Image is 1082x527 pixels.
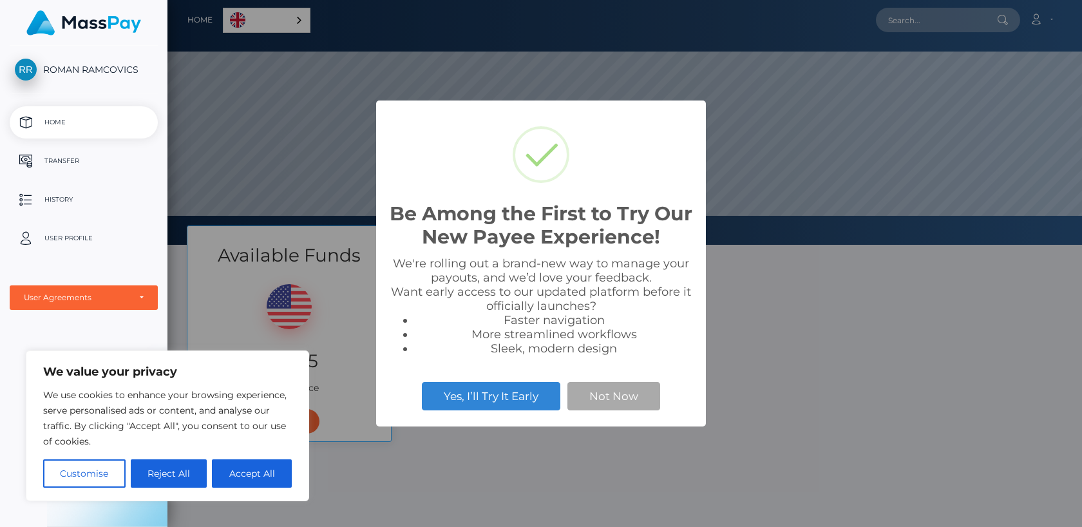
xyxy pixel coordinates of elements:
[43,364,292,379] p: We value your privacy
[422,382,560,410] button: Yes, I’ll Try It Early
[212,459,292,488] button: Accept All
[15,229,153,248] p: User Profile
[415,341,693,356] li: Sleek, modern design
[10,64,158,75] span: ROMAN RAMCOVICS
[24,292,129,303] div: User Agreements
[15,190,153,209] p: History
[26,350,309,501] div: We value your privacy
[26,10,141,35] img: MassPay
[43,387,292,449] p: We use cookies to enhance your browsing experience, serve personalised ads or content, and analys...
[15,151,153,171] p: Transfer
[415,327,693,341] li: More streamlined workflows
[415,313,693,327] li: Faster navigation
[567,382,660,410] button: Not Now
[15,113,153,132] p: Home
[43,459,126,488] button: Customise
[389,256,693,356] div: We're rolling out a brand-new way to manage your payouts, and we’d love your feedback. Want early...
[10,285,158,310] button: User Agreements
[389,202,693,249] h2: Be Among the First to Try Our New Payee Experience!
[131,459,207,488] button: Reject All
